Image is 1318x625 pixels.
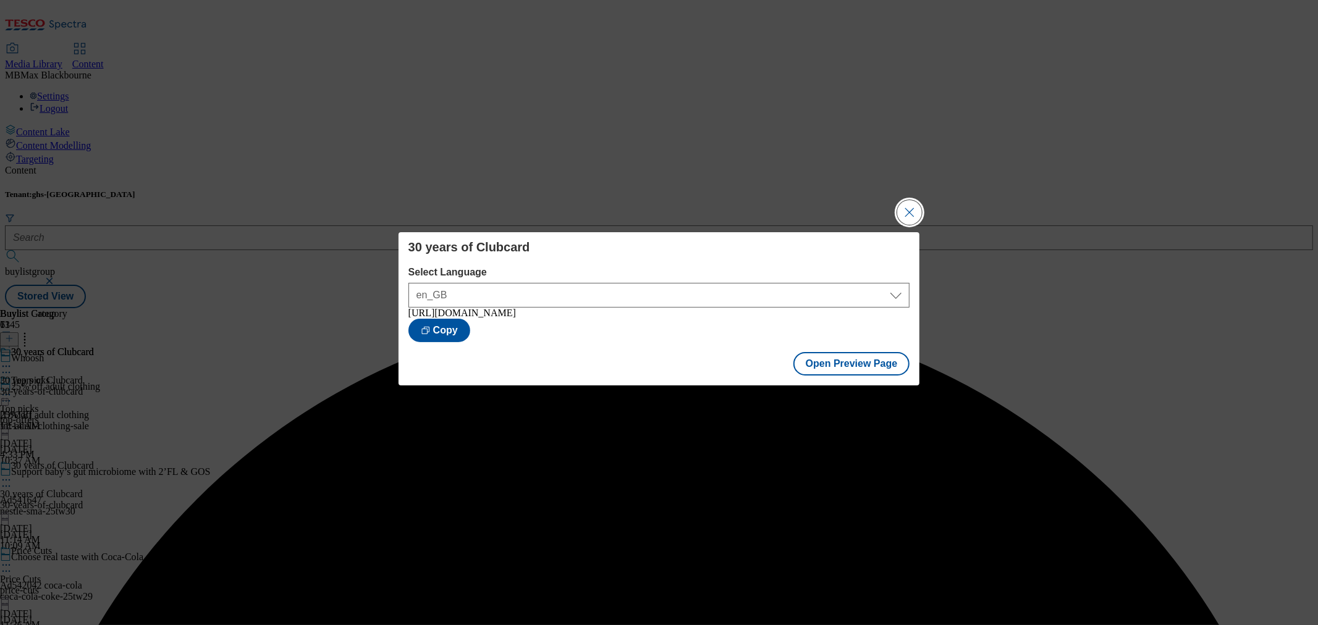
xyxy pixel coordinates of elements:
[793,352,910,375] button: Open Preview Page
[408,267,910,278] label: Select Language
[897,200,922,225] button: Close Modal
[408,308,910,319] div: [URL][DOMAIN_NAME]
[408,240,910,254] h4: 30 years of Clubcard
[399,232,920,385] div: Modal
[408,319,470,342] button: Copy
